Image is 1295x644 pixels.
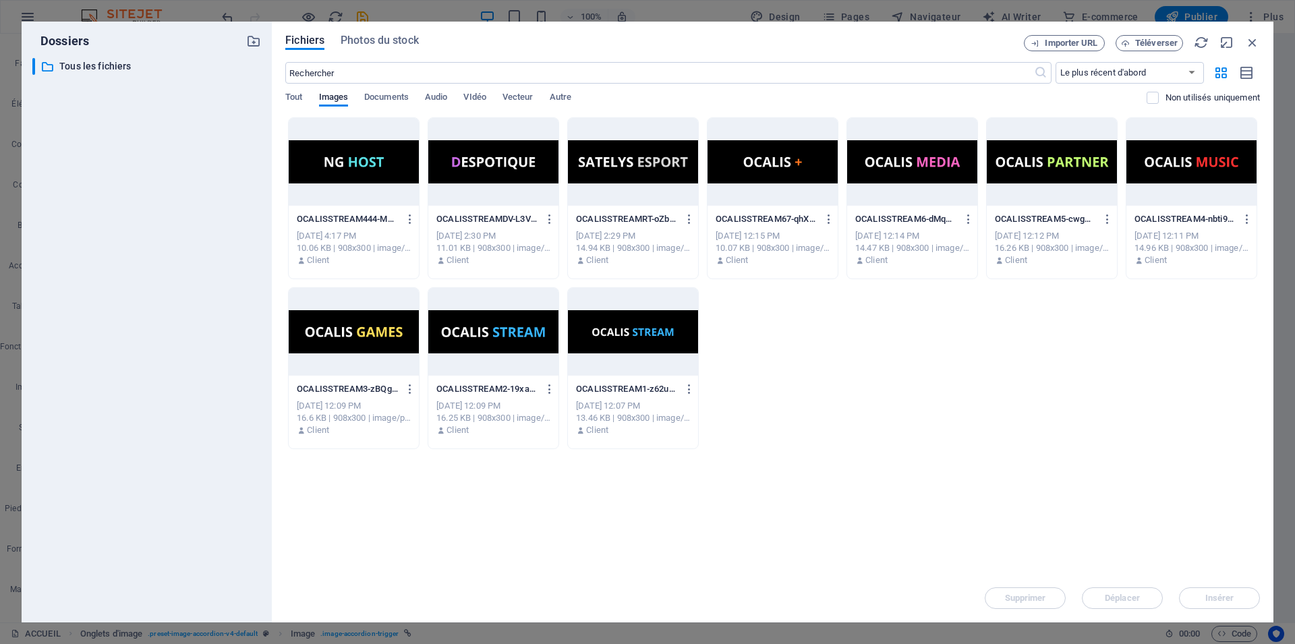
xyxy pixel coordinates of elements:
p: Client [865,254,888,266]
span: Images [319,89,349,108]
p: OCALISSTREAMDV-L3VpWzmOaNg5Zr2GX1MtPA.png [436,213,538,225]
p: OCALISSTREAM5-cwgHpx_BYGz2y1u_7p_h9Q.png [995,213,1096,225]
p: Client [447,424,469,436]
div: Playlist [152,552,169,568]
div: [DATE] 12:15 PM [716,230,830,242]
div: [DATE] 12:12 PM [995,230,1109,242]
div: 14.94 KB | 908x300 | image/png [576,242,690,254]
p: Client [447,254,469,266]
button: Importer URL [1024,35,1105,51]
div: [DATE] 12:07 PM [576,400,690,412]
span: Audio [425,89,447,108]
p: OCALISSTREAM1-z62uPJUuxs2KZe4sPDdGxA.png [576,383,677,395]
p: Client [726,254,748,266]
div: [DATE] 12:09 PM [297,400,411,412]
div: [DATE] 2:29 PM [576,230,690,242]
div: 16.26 KB | 908x300 | image/png [995,242,1109,254]
div: 16.25 KB | 908x300 | image/png [436,412,550,424]
div: 10.06 KB | 908x300 | image/png [297,242,411,254]
p: OCALISSTREAM67-qhXT2A_X8HK8FrymgAzArg.png [716,213,817,225]
div: [DATE] 2:30 PM [436,230,550,242]
button: Téléverser [1116,35,1183,51]
i: Actualiser [1194,35,1209,50]
p: Client [307,254,329,266]
p: OCALISSTREAM4-nbti9VePqgtfgwdDIr8YJQ.png [1134,213,1236,225]
div: 16.6 KB | 908x300 | image/png [297,412,411,424]
p: Client [586,424,608,436]
p: Dossiers [32,32,89,50]
span: VIdéo [463,89,486,108]
span: Autre [550,89,571,108]
span: Fichiers [285,32,324,49]
div: [DATE] 12:14 PM [855,230,969,242]
div: Previous [20,552,36,568]
i: Fermer [1245,35,1260,50]
p: Client [586,254,608,266]
div: 11.01 KB | 908x300 | image/png [436,242,550,254]
div: Volume [125,552,142,568]
input: Rechercher [285,62,1033,84]
p: OCALISSTREAM444-Mqza-_0LCFkVMZFbN4hiRg.png [297,213,398,225]
div: OCALIS MUSIC [58,496,146,507]
i: Créer un nouveau dossier [246,34,261,49]
div: [DATE] 12:11 PM [1134,230,1248,242]
div: [DATE] 4:17 PM [297,230,411,242]
div: [DATE] 12:09 PM [436,400,550,412]
a: Free Background Music By Elfsight [8,519,197,532]
i: Réduire [1219,35,1234,50]
p: Affiche uniquement les fichiers non utilisés sur ce site web. Les fichiers ajoutés pendant cette ... [1165,92,1260,104]
span: Téléverser [1135,39,1178,47]
div: 14.96 KB | 908x300 | image/png [1134,242,1248,254]
p: Client [1145,254,1167,266]
span: Tout [285,89,302,108]
span: Vecteur [502,89,534,108]
div: 14.47 KB | 908x300 | image/png [855,242,969,254]
div: King of the Jungle [58,481,146,495]
p: OCALISSTREAM6-dMqF2UMlogcSlHJ5eCcSgQ.png [855,213,956,225]
div: ​ [32,58,35,75]
p: OCALISSTREAMRT-oZbZ4_8-VApERhhljOkt7Q.png [576,213,677,225]
div: 13.46 KB | 908x300 | image/png [576,412,690,424]
div: 10.07 KB | 908x300 | image/png [716,242,830,254]
p: Tous les fichiers [59,59,236,74]
div: Pause [47,548,71,573]
p: OCALISSTREAM2-19xahfuLDqWRzev7kJY2yQ.png [436,383,538,395]
p: Client [1005,254,1027,266]
p: Client [307,424,329,436]
p: OCALISSTREAM3-zBQg8Z5JcVaCUhSeM7U99w.png [297,383,398,395]
div: 1:42 [165,489,199,500]
span: Photos du stock [341,32,419,49]
span: Documents [364,89,409,108]
span: Importer URL [1045,39,1097,47]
